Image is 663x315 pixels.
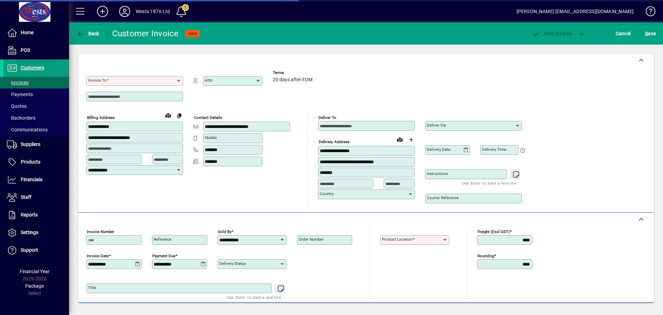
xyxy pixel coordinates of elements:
span: Financials [21,177,42,182]
a: Payments [3,89,69,100]
button: Save [643,27,657,40]
a: POS [3,42,69,59]
mat-label: Delivery date [427,147,450,152]
mat-label: Payment due [152,253,175,258]
mat-label: Reference [154,237,171,242]
mat-label: Invoice To [88,78,106,83]
span: Package [25,283,44,289]
span: Quotes [7,103,27,109]
a: View on map [163,110,174,121]
span: Financial Year [20,269,50,274]
mat-label: Title [88,285,96,290]
a: View on map [394,134,405,145]
mat-label: Delivery time [482,147,506,152]
mat-label: Mobile [205,135,217,140]
a: Communications [3,124,69,136]
div: Wests 1876 Ltd [136,6,170,17]
mat-label: Instructions [427,171,448,176]
a: Invoices [3,77,69,89]
mat-label: Order number [299,237,324,242]
span: Suppliers [21,141,40,147]
button: Profile [114,5,136,18]
span: Staff [21,194,31,200]
span: ost & Email [532,31,572,36]
button: Post & Email [528,27,575,40]
mat-label: Sold by [218,229,231,234]
a: Home [3,24,69,41]
span: Reports [21,212,38,217]
mat-label: Freight (excl GST) [478,229,510,234]
span: Home [21,30,33,35]
button: Choose address [405,134,416,145]
span: P [544,31,547,36]
a: Settings [3,224,69,241]
a: Financials [3,171,69,188]
span: Invoices [7,80,29,85]
span: Cancel [616,28,631,39]
span: Back [76,31,99,36]
mat-label: Product location [382,237,413,242]
a: Support [3,242,69,259]
span: NEW [189,31,197,36]
span: POS [21,47,30,53]
span: 20 days after EOM [273,77,313,83]
span: Support [21,247,38,253]
mat-label: Rounding [478,253,494,258]
button: Cancel [614,27,633,40]
button: Add [92,5,114,18]
a: Reports [3,206,69,224]
mat-label: Deliver To [318,115,336,120]
button: Back [75,27,101,40]
a: Products [3,154,69,171]
mat-label: Invoice number [87,229,114,234]
mat-label: Invoice date [87,253,109,258]
app-page-header-button: Back [69,27,107,40]
span: S [645,31,648,36]
div: [PERSON_NAME] [EMAIL_ADDRESS][DOMAIN_NAME] [517,6,634,17]
a: Staff [3,189,69,206]
span: Settings [21,230,38,235]
span: Payments [7,92,33,97]
mat-label: Delivery status [219,261,246,266]
span: Products [21,159,40,165]
a: Suppliers [3,136,69,153]
mat-label: Attn [205,78,212,83]
span: Backorders [7,115,36,121]
mat-label: Country [320,191,334,196]
span: Customers [21,65,44,71]
a: Backorders [3,112,69,124]
a: Quotes [3,100,69,112]
mat-label: Deliver via [427,123,446,128]
span: Terms [273,71,314,75]
mat-hint: Use 'Enter' to start a new line [462,179,516,187]
span: ave [645,28,656,39]
a: Knowledge Base [641,1,654,24]
mat-label: Courier Reference [427,195,459,200]
mat-hint: Use 'Enter' to start a new line [227,293,281,301]
span: Communications [7,127,48,132]
button: Copy to Delivery address [174,110,185,121]
div: Customer Invoice [112,28,179,39]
